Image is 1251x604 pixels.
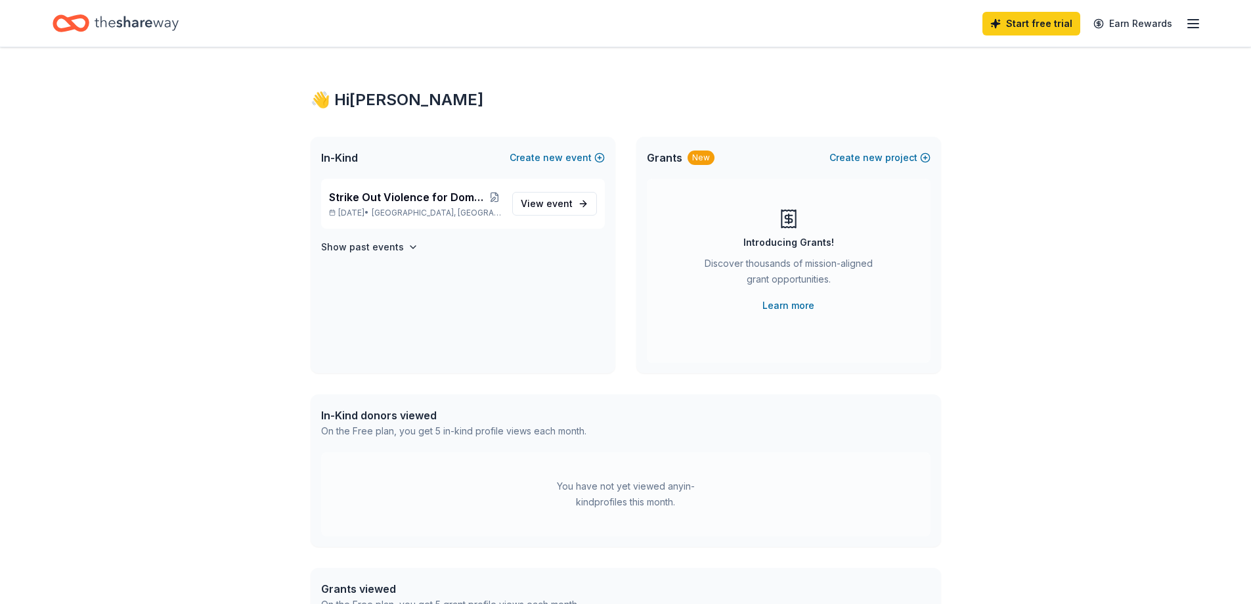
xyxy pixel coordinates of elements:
div: Grants viewed [321,581,579,597]
span: new [543,150,563,166]
a: Earn Rewards [1086,12,1180,35]
div: Introducing Grants! [743,235,834,250]
div: On the Free plan, you get 5 in-kind profile views each month. [321,423,586,439]
div: Discover thousands of mission-aligned grant opportunities. [699,256,878,292]
span: In-Kind [321,150,358,166]
span: Grants [647,150,682,166]
span: View [521,196,573,212]
span: [GEOGRAPHIC_DATA], [GEOGRAPHIC_DATA] [372,208,501,218]
button: Show past events [321,239,418,255]
h4: Show past events [321,239,404,255]
button: Createnewevent [510,150,605,166]
a: Learn more [762,298,814,314]
button: Createnewproject [829,150,931,166]
span: event [546,198,573,209]
div: You have not yet viewed any in-kind profiles this month. [544,478,708,510]
span: Strike Out Violence for Domestic Violence Awareness Month [329,189,489,205]
div: New [688,151,714,165]
a: Home [53,8,179,39]
div: In-Kind donors viewed [321,407,586,423]
a: Start free trial [982,12,1080,35]
p: [DATE] • [329,208,502,218]
a: View event [512,192,597,216]
span: new [863,150,883,166]
div: 👋 Hi [PERSON_NAME] [311,89,941,110]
